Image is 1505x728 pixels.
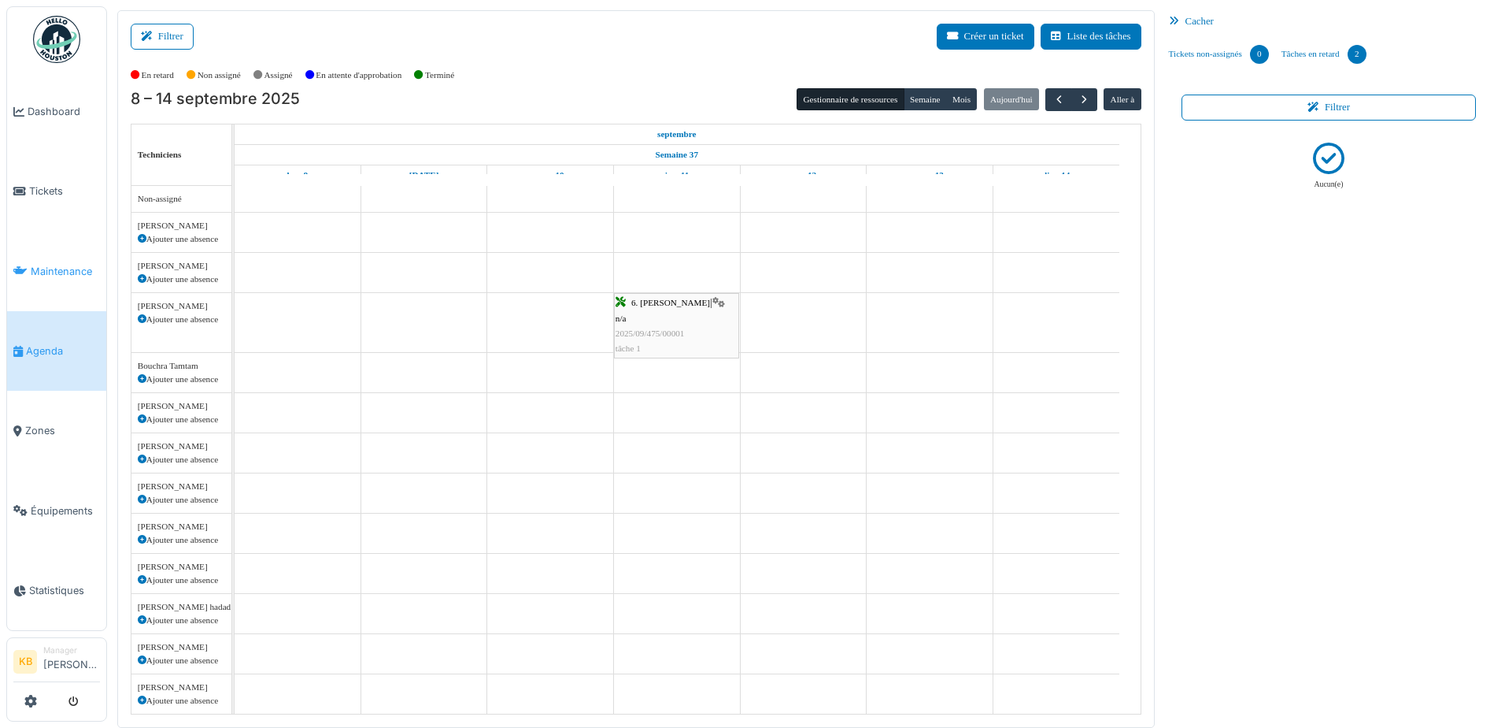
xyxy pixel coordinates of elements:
div: [PERSON_NAME] [138,299,225,313]
label: En attente d'approbation [316,69,401,82]
a: 12 septembre 2025 [786,165,821,185]
div: Manager [43,644,100,656]
div: Ajouter une absence [138,313,225,326]
div: Ajouter une absence [138,413,225,426]
a: Équipements [7,471,106,551]
div: Ajouter une absence [138,533,225,547]
label: Terminé [425,69,454,82]
label: Assigné [264,69,293,82]
div: [PERSON_NAME] [138,560,225,574]
a: 8 septembre 2025 [283,165,312,185]
a: Dashboard [7,72,106,151]
a: Agenda [7,311,106,391]
label: Non assigné [198,69,241,82]
div: | [616,295,738,356]
li: KB [13,650,37,674]
div: Ajouter une absence [138,493,225,507]
div: [PERSON_NAME] [138,681,225,694]
button: Semaine [904,88,947,110]
div: [PERSON_NAME] [138,259,225,273]
a: Tickets [7,151,106,231]
div: Non-assigné [138,192,225,206]
div: [PERSON_NAME] [138,440,225,453]
img: Badge_color-CXgf-gQk.svg [33,16,80,63]
a: 10 septembre 2025 [533,165,568,185]
div: Ajouter une absence [138,273,225,286]
span: Agenda [26,344,100,358]
button: Suivant [1071,88,1097,111]
a: Maintenance [7,232,106,311]
button: Créer un ticket [937,24,1034,50]
a: Tâches en retard [1275,33,1373,76]
button: Filtrer [131,24,194,50]
div: Ajouter une absence [138,694,225,708]
span: 6. [PERSON_NAME] [631,298,710,307]
a: Tickets non-assignés [1163,33,1275,76]
span: n/a [616,314,627,323]
div: [PERSON_NAME] [138,520,225,533]
span: 2025/09/475/00001 [616,329,685,338]
button: Aller à [1104,88,1141,110]
span: tâche 1 [616,344,641,353]
label: En retard [142,69,174,82]
a: 11 septembre 2025 [660,165,693,185]
div: Cacher [1163,10,1496,33]
div: [PERSON_NAME] hadad [138,600,225,614]
div: Ajouter une absence [138,453,225,466]
span: Statistiques [29,583,100,598]
button: Filtrer [1181,95,1477,121]
button: Précédent [1045,88,1071,111]
span: Maintenance [31,264,100,279]
p: Aucun(e) [1314,179,1343,191]
div: [PERSON_NAME] [138,641,225,654]
span: Dashboard [28,104,100,119]
span: Tickets [29,184,100,199]
a: 9 septembre 2025 [405,165,443,185]
span: Techniciens [138,150,182,159]
span: Zones [25,423,100,438]
a: 14 septembre 2025 [1038,165,1074,185]
div: 0 [1250,45,1269,64]
div: 2 [1348,45,1366,64]
div: Bouchra Tamtam [138,359,225,373]
button: Gestionnaire de ressources [797,88,904,110]
div: Ajouter une absence [138,614,225,627]
a: Semaine 37 [652,145,702,165]
div: Ajouter une absence [138,574,225,587]
a: 8 septembre 2025 [653,124,701,144]
a: 13 septembre 2025 [912,165,948,185]
div: Ajouter une absence [138,373,225,386]
div: [PERSON_NAME] [138,219,225,232]
h2: 8 – 14 septembre 2025 [131,90,300,109]
div: [PERSON_NAME] [138,480,225,493]
li: [PERSON_NAME] [43,644,100,678]
div: Ajouter une absence [138,232,225,246]
button: Mois [946,88,978,110]
button: Aujourd'hui [984,88,1039,110]
button: Liste des tâches [1041,24,1141,50]
a: KB Manager[PERSON_NAME] [13,644,100,682]
div: Ajouter une absence [138,654,225,667]
a: Zones [7,391,106,470]
a: Statistiques [7,551,106,630]
span: Équipements [31,503,100,518]
div: [PERSON_NAME] [138,399,225,413]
